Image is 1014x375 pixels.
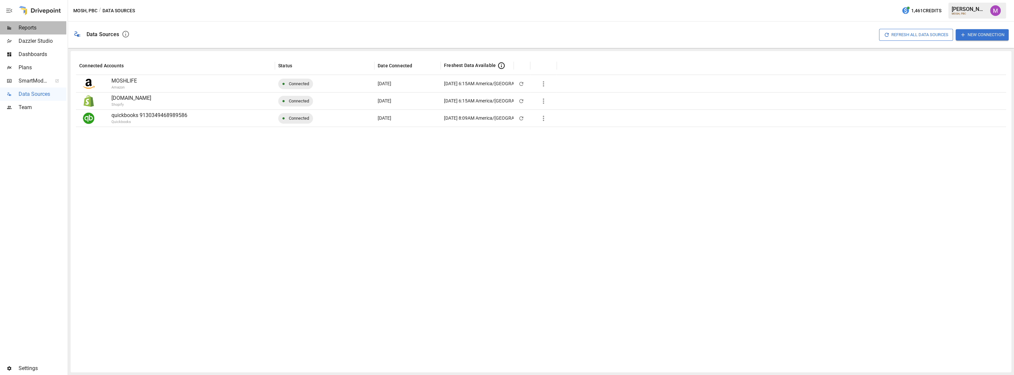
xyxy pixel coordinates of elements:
img: Umer Muhammed [990,5,1001,16]
div: Nov 15 2023 [374,75,441,92]
p: quickbooks 9130349468989586 [111,111,272,119]
button: Sort [534,61,543,70]
span: 1,461 Credits [911,7,941,15]
button: MOSH, PBC [73,7,97,15]
button: 1,461Credits [899,5,944,17]
span: ™ [47,76,52,84]
span: Plans [19,64,66,72]
button: Sort [293,61,302,70]
span: Dazzler Studio [19,37,66,45]
span: Connected [285,93,313,109]
p: Quickbooks [111,119,307,125]
div: Date Connected [378,63,412,68]
p: MOSHLIFE [111,77,272,85]
button: Refresh All Data Sources [879,29,953,40]
p: [DOMAIN_NAME] [111,94,272,102]
p: Shopify [111,102,307,108]
button: Sort [124,61,134,70]
span: Data Sources [19,90,66,98]
div: [DATE] 8:09AM America/[GEOGRAPHIC_DATA] [444,110,539,127]
div: Status [278,63,292,68]
span: Team [19,103,66,111]
img: Shopify Logo [83,95,95,107]
div: May 18 2023 [374,92,441,109]
img: Quickbooks Logo [83,112,95,124]
span: Connected [285,75,313,92]
button: Umer Muhammed [986,1,1005,20]
div: [DATE] 6:15AM America/[GEOGRAPHIC_DATA] [444,93,539,109]
div: Data Sources [87,31,119,37]
img: Amazon Logo [83,78,95,90]
div: May 11 2023 [374,109,441,127]
button: New Connection [956,29,1009,40]
span: SmartModel [19,77,48,85]
div: / [99,7,101,15]
div: [PERSON_NAME] [952,6,986,12]
span: Reports [19,24,66,32]
span: Connected [285,110,313,127]
div: MOSH, PBC [952,12,986,15]
button: Sort [518,61,527,70]
div: [DATE] 6:15AM America/[GEOGRAPHIC_DATA] [444,75,539,92]
p: Amazon [111,85,307,91]
span: Settings [19,364,66,372]
button: Sort [413,61,422,70]
span: Freshest Data Available [444,62,496,69]
div: Connected Accounts [79,63,124,68]
span: Dashboards [19,50,66,58]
